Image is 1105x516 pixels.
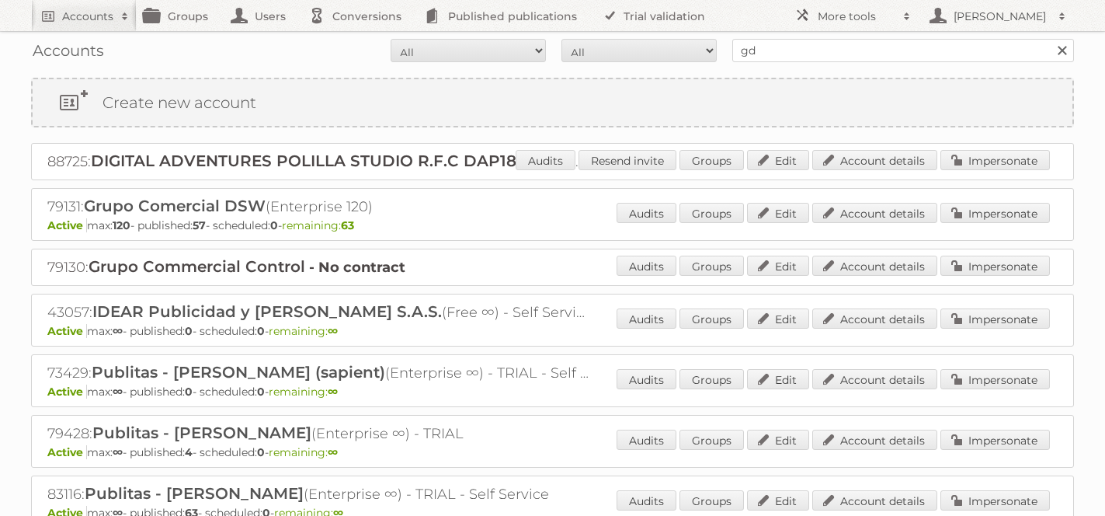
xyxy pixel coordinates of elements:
[257,324,265,338] strong: 0
[92,424,311,442] span: Publitas - [PERSON_NAME]
[269,445,338,459] span: remaining:
[940,256,1050,276] a: Impersonate
[113,324,123,338] strong: ∞
[940,490,1050,511] a: Impersonate
[812,256,937,276] a: Account details
[282,218,354,232] span: remaining:
[185,445,193,459] strong: 4
[193,218,206,232] strong: 57
[812,430,937,450] a: Account details
[328,445,338,459] strong: ∞
[747,203,809,223] a: Edit
[47,363,591,383] h2: 73429: (Enterprise ∞) - TRIAL - Self Service
[940,203,1050,223] a: Impersonate
[812,490,937,511] a: Account details
[185,385,193,399] strong: 0
[617,203,676,223] a: Audits
[617,309,676,329] a: Audits
[269,385,338,399] span: remaining:
[940,150,1050,170] a: Impersonate
[47,218,87,232] span: Active
[679,309,744,329] a: Groups
[940,309,1050,329] a: Impersonate
[747,256,809,276] a: Edit
[47,197,591,217] h2: 79131: (Enterprise 120)
[91,152,586,170] span: DIGITAL ADVENTURES POLILLA STUDIO R.F.C DAP180727JU8
[47,324,87,338] span: Active
[818,9,895,24] h2: More tools
[747,430,809,450] a: Edit
[269,324,338,338] span: remaining:
[257,385,265,399] strong: 0
[257,445,265,459] strong: 0
[940,369,1050,389] a: Impersonate
[341,218,354,232] strong: 63
[679,256,744,276] a: Groups
[328,324,338,338] strong: ∞
[812,369,937,389] a: Account details
[84,197,266,215] span: Grupo Comercial DSW
[47,484,591,504] h2: 83116: (Enterprise ∞) - TRIAL - Self Service
[33,79,1072,126] a: Create new account
[679,430,744,450] a: Groups
[617,256,676,276] a: Audits
[812,203,937,223] a: Account details
[270,218,278,232] strong: 0
[679,203,744,223] a: Groups
[47,302,591,322] h2: 43057: (Free ∞) - Self Service
[747,490,809,511] a: Edit
[617,430,676,450] a: Audits
[185,324,193,338] strong: 0
[747,369,809,389] a: Edit
[85,484,304,503] span: Publitas - [PERSON_NAME]
[47,445,87,459] span: Active
[579,150,676,170] a: Resend invite
[47,445,1058,459] p: max: - published: - scheduled: -
[679,490,744,511] a: Groups
[679,369,744,389] a: Groups
[516,150,575,170] a: Audits
[747,150,809,170] a: Edit
[113,218,130,232] strong: 120
[47,385,1058,399] p: max: - published: - scheduled: -
[47,259,405,276] a: 79130:Grupo Commercial Control - No contract
[617,490,676,511] a: Audits
[617,369,676,389] a: Audits
[47,324,1058,338] p: max: - published: - scheduled: -
[747,309,809,329] a: Edit
[47,424,591,444] h2: 79428: (Enterprise ∞) - TRIAL
[950,9,1051,24] h2: [PERSON_NAME]
[940,430,1050,450] a: Impersonate
[679,150,744,170] a: Groups
[113,445,123,459] strong: ∞
[47,218,1058,232] p: max: - published: - scheduled: -
[812,150,937,170] a: Account details
[113,385,123,399] strong: ∞
[812,309,937,329] a: Account details
[47,153,686,170] a: 88725:DIGITAL ADVENTURES POLILLA STUDIO R.F.C DAP180727JU8 - No contract
[328,385,338,399] strong: ∞
[309,259,405,276] strong: - No contract
[62,9,113,24] h2: Accounts
[47,385,87,399] span: Active
[89,257,305,276] span: Grupo Commercial Control
[92,363,385,382] span: Publitas - [PERSON_NAME] (sapient)
[92,302,442,321] span: IDEAR Publicidad y [PERSON_NAME] S.A.S.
